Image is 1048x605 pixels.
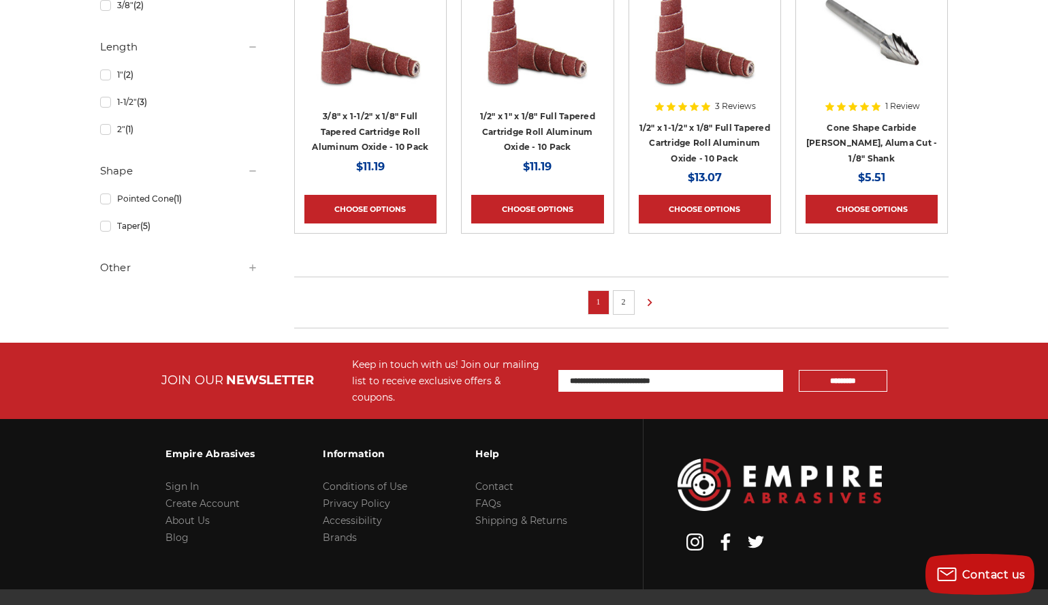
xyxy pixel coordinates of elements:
span: $11.19 [356,160,385,173]
a: 1" [100,63,258,87]
h3: Help [475,439,567,468]
a: Choose Options [471,195,603,223]
img: Empire Abrasives Logo Image [678,459,882,511]
a: Pointed Cone [100,187,258,211]
a: 1-1/2" [100,90,258,114]
span: $13.07 [688,171,722,184]
a: Accessibility [323,514,382,527]
span: (5) [140,221,150,231]
a: Cone Shape Carbide [PERSON_NAME], Aluma Cut - 1/8" Shank [806,123,938,164]
a: Create Account [165,497,240,510]
span: $5.51 [858,171,885,184]
button: Contact us [925,554,1034,595]
a: Conditions of Use [323,480,407,493]
span: Contact us [962,568,1026,581]
span: (3) [137,97,147,107]
a: 2 [617,294,631,309]
span: JOIN OUR [161,373,223,388]
span: NEWSLETTER [226,373,314,388]
a: Shipping & Returns [475,514,567,527]
a: Taper [100,214,258,238]
h3: Information [323,439,407,468]
a: FAQs [475,497,501,510]
a: 1/2" x 1" x 1/8" Full Tapered Cartridge Roll Aluminum Oxide - 10 Pack [480,111,595,152]
a: Contact [475,480,513,493]
div: Keep in touch with us! Join our mailing list to receive exclusive offers & coupons. [352,356,545,405]
h5: Shape [100,163,258,179]
a: Brands [323,531,357,544]
a: Choose Options [806,195,938,223]
a: 1/2" x 1-1/2" x 1/8" Full Tapered Cartridge Roll Aluminum Oxide - 10 Pack [639,123,770,164]
h5: Length [100,39,258,55]
span: (2) [123,69,133,80]
a: Privacy Policy [323,497,390,510]
a: Choose Options [639,195,771,223]
a: Sign In [165,480,199,493]
a: Choose Options [304,195,436,223]
a: 3/8" x 1-1/2" x 1/8" Full Tapered Cartridge Roll Aluminum Oxide - 10 Pack [312,111,428,152]
a: 2" [100,117,258,141]
h5: Other [100,260,258,276]
span: (1) [174,193,182,204]
h3: Empire Abrasives [165,439,255,468]
a: 1 [592,294,605,309]
span: $11.19 [523,160,552,173]
span: (1) [125,124,133,134]
a: Blog [165,531,189,544]
a: About Us [165,514,210,527]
